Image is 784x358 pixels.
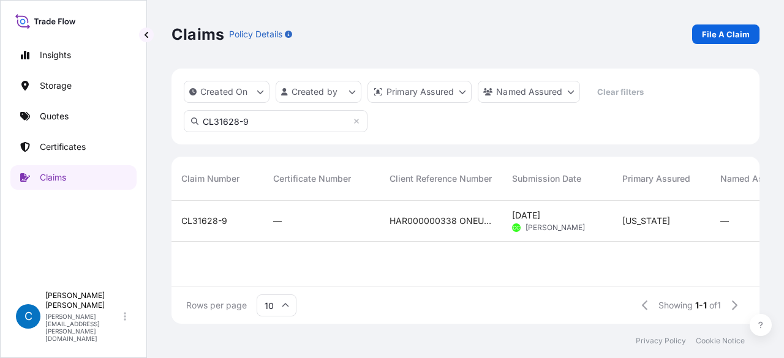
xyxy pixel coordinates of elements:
a: Certificates [10,135,137,159]
span: CC [513,222,520,234]
p: Certificates [40,141,86,153]
span: CL31628-9 [181,215,227,227]
a: Quotes [10,104,137,129]
button: cargoOwner Filter options [478,81,580,103]
span: Claim Number [181,173,239,185]
button: createdOn Filter options [184,81,269,103]
span: [DATE] [512,209,540,222]
p: Clear filters [597,86,644,98]
p: [PERSON_NAME][EMAIL_ADDRESS][PERSON_NAME][DOMAIN_NAME] [45,313,121,342]
span: [US_STATE] [622,215,670,227]
span: Client Reference Number [390,173,492,185]
p: Claims [40,171,66,184]
p: Created On [200,86,248,98]
span: [PERSON_NAME] [526,223,585,233]
button: createdBy Filter options [276,81,361,103]
p: Named Assured [496,86,562,98]
a: Cookie Notice [696,336,745,346]
p: Created by [292,86,338,98]
p: Insights [40,49,71,61]
a: Insights [10,43,137,67]
a: Storage [10,73,137,98]
span: of 1 [709,299,721,311]
input: Search Claim Number [184,110,367,132]
button: distributor Filter options [367,81,472,103]
button: Clear filters [586,82,655,102]
span: — [273,215,282,227]
span: Submission Date [512,173,581,185]
span: — [720,215,729,227]
p: Primary Assured [386,86,454,98]
p: Claims [171,24,224,44]
p: File A Claim [702,28,750,40]
span: HAR000000338 ONEU5976265 HKGF15152602 [390,215,492,227]
a: Privacy Policy [636,336,686,346]
p: Quotes [40,110,69,122]
span: C [24,310,32,323]
p: Policy Details [229,28,282,40]
a: File A Claim [692,24,759,44]
p: [PERSON_NAME] [PERSON_NAME] [45,291,121,310]
a: Claims [10,165,137,190]
span: Primary Assured [622,173,690,185]
span: Showing [658,299,693,311]
span: 1-1 [695,299,707,311]
span: Rows per page [186,299,247,311]
p: Storage [40,80,72,92]
span: Certificate Number [273,173,351,185]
